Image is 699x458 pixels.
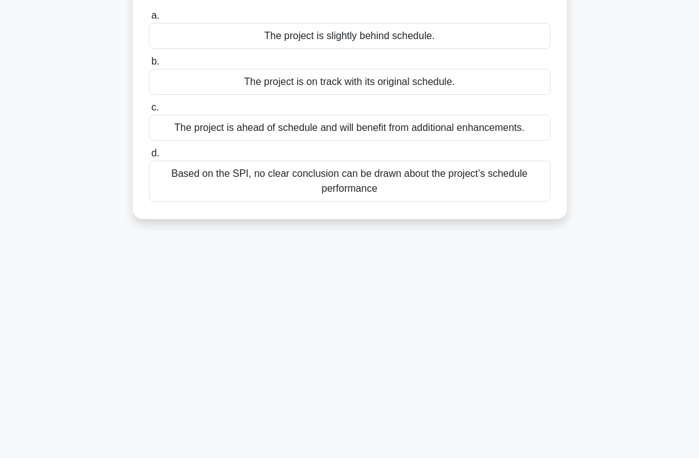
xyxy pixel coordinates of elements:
[151,56,159,66] span: b.
[149,115,551,141] div: The project is ahead of schedule and will benefit from additional enhancements.
[149,161,551,202] div: Based on the SPI, no clear conclusion can be drawn about the project’s schedule performance
[151,10,159,20] span: a.
[149,69,551,95] div: The project is on track with its original schedule.
[151,148,159,158] span: d.
[149,23,551,49] div: The project is slightly behind schedule.
[151,102,159,112] span: c.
